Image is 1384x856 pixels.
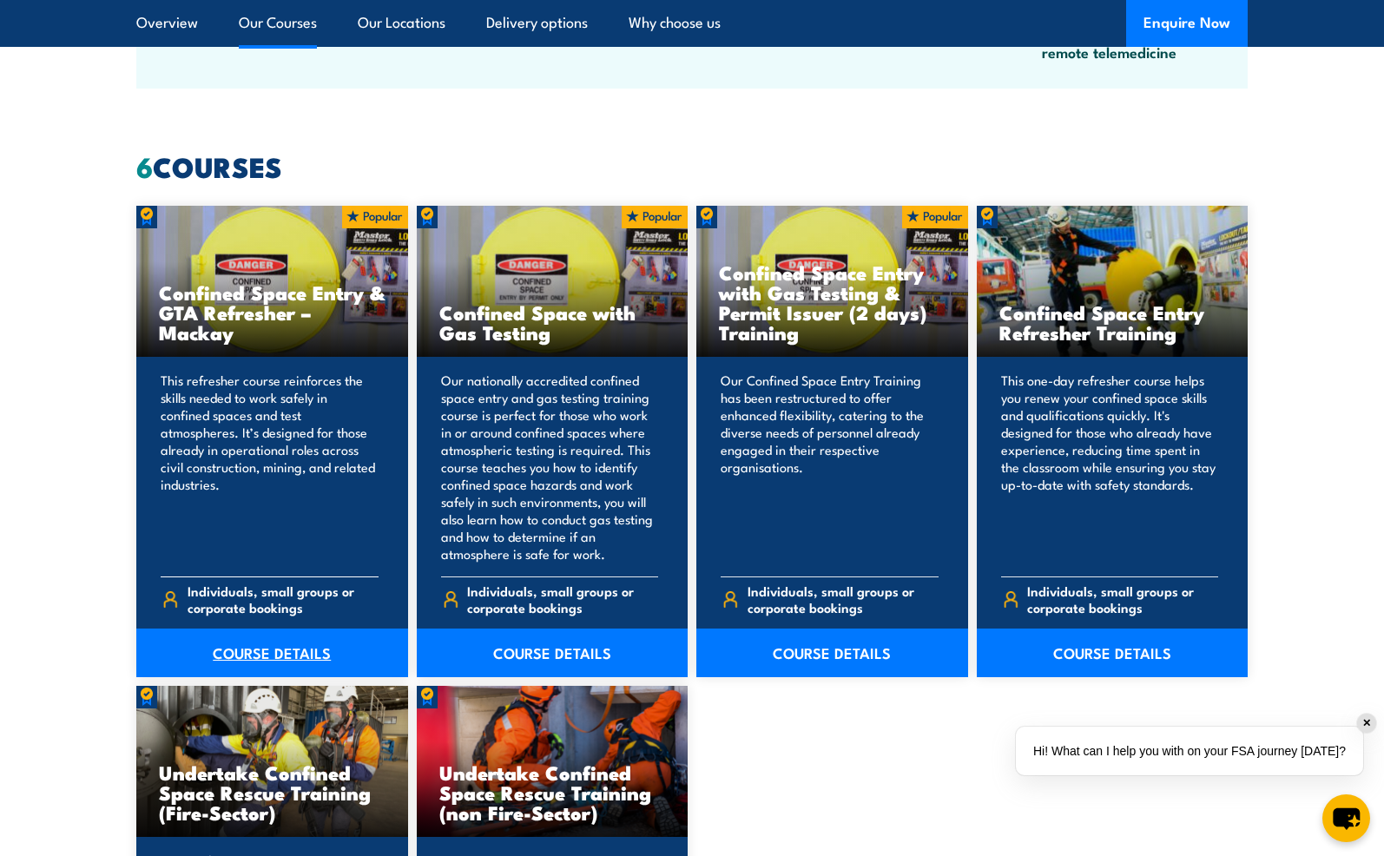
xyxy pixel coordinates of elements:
h3: Confined Space Entry & GTA Refresher – Mackay [159,282,386,342]
div: Hi! What can I help you with on your FSA journey [DATE]? [1016,727,1363,775]
h3: Confined Space Entry Refresher Training [999,302,1226,342]
strong: 6 [136,144,153,188]
a: COURSE DETAILS [417,629,689,677]
div: ✕ [1357,714,1376,733]
h3: Confined Space with Gas Testing [439,302,666,342]
a: COURSE DETAILS [977,629,1249,677]
span: Individuals, small groups or corporate bookings [1027,583,1218,616]
p: Our Confined Space Entry Training has been restructured to offer enhanced flexibility, catering t... [721,372,939,563]
p: This refresher course reinforces the skills needed to work safely in confined spaces and test atm... [161,372,379,563]
a: COURSE DETAILS [696,629,968,677]
h3: Confined Space Entry with Gas Testing & Permit Issuer (2 days) Training [719,262,946,342]
span: Individuals, small groups or corporate bookings [467,583,658,616]
h2: COURSES [136,154,1248,178]
span: Individuals, small groups or corporate bookings [188,583,379,616]
p: This one-day refresher course helps you renew your confined space skills and qualifications quick... [1001,372,1219,563]
h3: Undertake Confined Space Rescue Training (non Fire-Sector) [439,762,666,822]
h3: Undertake Confined Space Rescue Training (Fire-Sector) [159,762,386,822]
a: COURSE DETAILS [136,629,408,677]
button: chat-button [1322,794,1370,842]
p: Our nationally accredited confined space entry and gas testing training course is perfect for tho... [441,372,659,563]
span: Individuals, small groups or corporate bookings [748,583,939,616]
